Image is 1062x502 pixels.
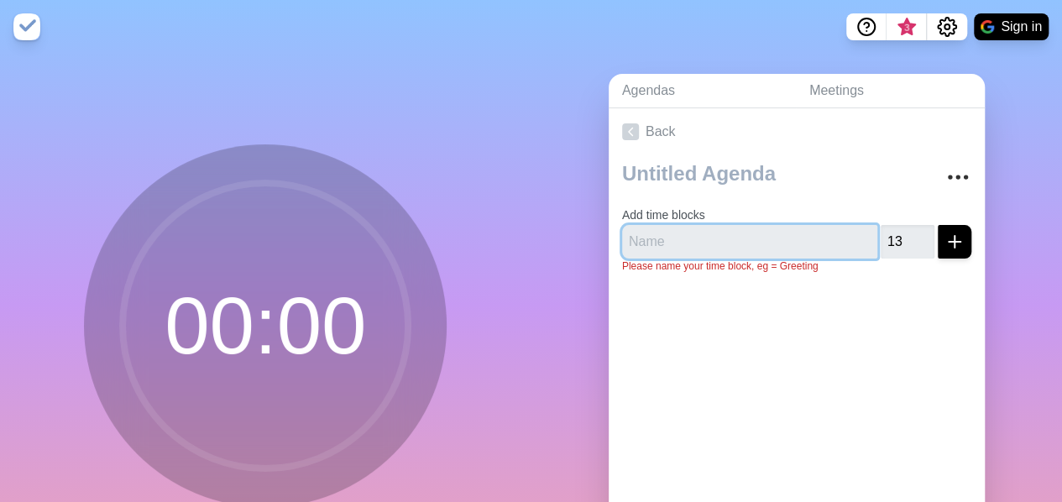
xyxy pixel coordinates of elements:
[609,108,985,155] a: Back
[13,13,40,40] img: timeblocks logo
[900,21,913,34] span: 3
[927,13,967,40] button: Settings
[622,259,971,274] p: Please name your time block, eg = Greeting
[796,74,985,108] a: Meetings
[846,13,887,40] button: Help
[609,74,796,108] a: Agendas
[941,160,975,194] button: More
[887,13,927,40] button: What’s new
[974,13,1049,40] button: Sign in
[622,225,877,259] input: Name
[622,208,705,222] label: Add time blocks
[881,225,934,259] input: Mins
[981,20,994,34] img: google logo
